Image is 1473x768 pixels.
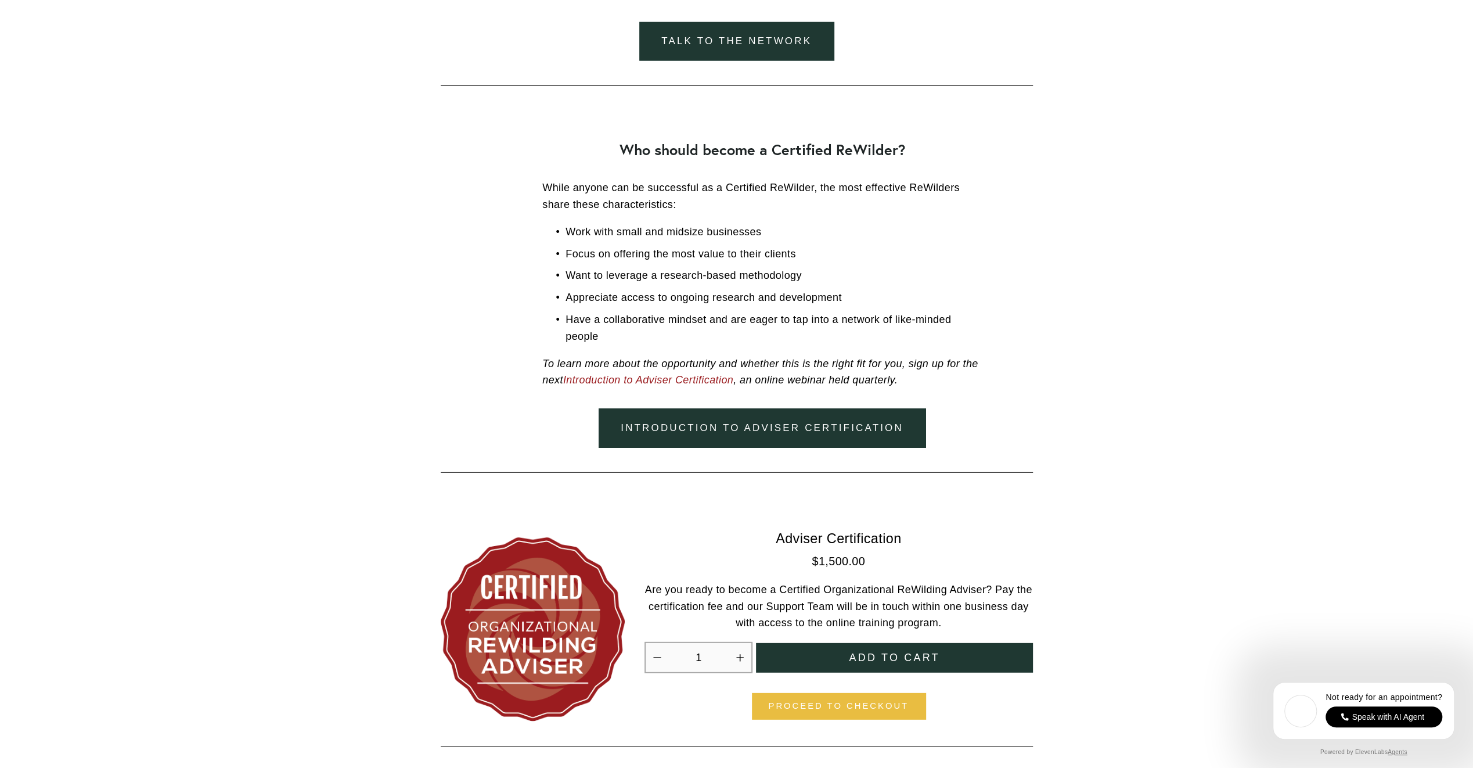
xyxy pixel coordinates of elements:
p: Work with small and midsize businesses [566,224,982,241]
a: Introduction to Adviser Certification [563,374,733,386]
a: Talk to the network [639,22,833,61]
button: Decrease quantity by 1 [652,653,662,663]
span: Add to cart [849,652,939,664]
button: Increase quantity by 1 [735,653,745,663]
div: Quantity [644,642,753,673]
a: Introduction to adviser certification [599,408,925,447]
button: Add to cart [756,643,1032,672]
p: While anyone can be successful as a Certified ReWilder, the most effective ReWilders share these ... [542,180,982,213]
p: Appreciate access to ongoing research and development [566,289,982,306]
strong: Who should become a Certified ReWilder? [619,140,905,159]
a: Proceed to checkout [752,693,925,719]
div: $1,500.00 [644,552,1033,571]
span: Are you ready to become a Certified Organizational ReWilding Adviser? Pay the certification fee a... [645,584,1036,629]
a: Adviser Certification [776,528,901,550]
p: Want to leverage a research-based methodology [566,267,982,284]
em: To learn more about the opportunity and whether this is the right fit for you, sign up for the next [542,358,981,386]
p: Focus on offering the most value to their clients [566,246,982,263]
p: Have a collaborative mindset and are eager to tap into a network of like-minded people [566,311,982,345]
em: , an online webinar held quarterly. [733,374,898,386]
